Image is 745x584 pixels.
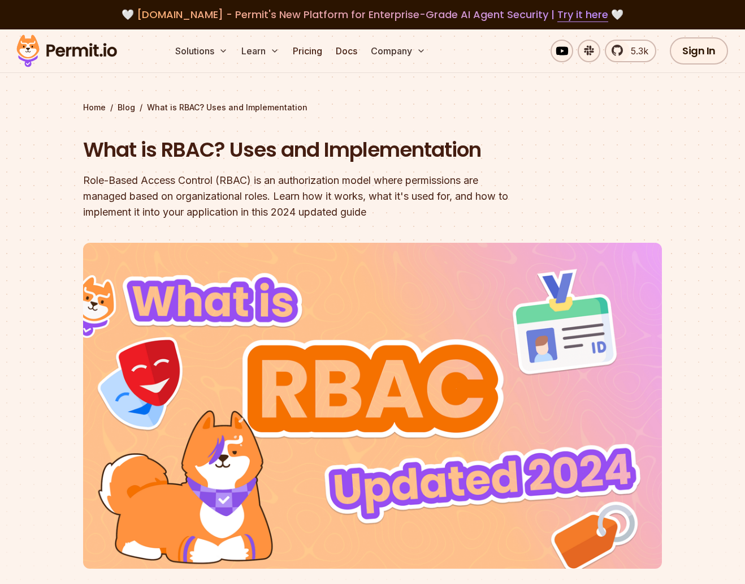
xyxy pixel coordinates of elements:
button: Solutions [171,40,232,62]
a: Pricing [288,40,327,62]
div: Role-Based Access Control (RBAC) is an authorization model where permissions are managed based on... [83,173,517,220]
img: What is RBAC? Uses and Implementation [83,243,662,569]
h1: What is RBAC? Uses and Implementation [83,136,517,164]
button: Company [366,40,430,62]
a: Blog [118,102,135,113]
a: Home [83,102,106,113]
a: Sign In [670,37,728,65]
a: 5.3k [605,40,656,62]
img: Permit logo [11,32,122,70]
span: 5.3k [624,44,648,58]
div: / / [83,102,662,113]
div: 🤍 🤍 [27,7,718,23]
span: [DOMAIN_NAME] - Permit's New Platform for Enterprise-Grade AI Agent Security | [137,7,608,22]
a: Try it here [557,7,608,22]
a: Docs [331,40,362,62]
button: Learn [237,40,284,62]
